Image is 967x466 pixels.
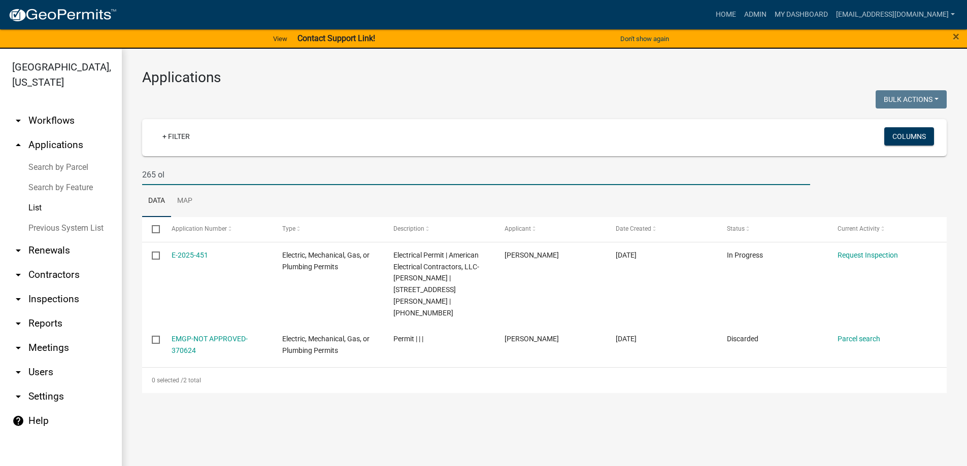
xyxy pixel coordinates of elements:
a: Admin [740,5,771,24]
span: Description [393,225,424,232]
span: Electric, Mechanical, Gas, or Plumbing Permits [282,335,370,354]
a: [EMAIL_ADDRESS][DOMAIN_NAME] [832,5,959,24]
i: arrow_drop_down [12,342,24,354]
i: arrow_drop_down [12,244,24,257]
span: Jarad Blake Fullbright [505,251,559,259]
i: arrow_drop_down [12,366,24,378]
span: Permit | | | [393,335,423,343]
a: My Dashboard [771,5,832,24]
span: 09/16/2025 [616,251,637,259]
span: Date Created [616,225,651,232]
datatable-header-cell: Description [384,217,495,241]
a: E-2025-451 [172,251,208,259]
a: View [269,30,291,47]
span: Andrew Roland Ward [505,335,559,343]
a: Map [171,185,198,218]
i: help [12,415,24,427]
i: arrow_drop_up [12,139,24,151]
datatable-header-cell: Type [273,217,384,241]
span: Status [727,225,745,232]
i: arrow_drop_down [12,390,24,403]
i: arrow_drop_down [12,115,24,127]
a: Parcel search [838,335,880,343]
input: Search for applications [142,164,810,185]
span: 01/30/2025 [616,335,637,343]
datatable-header-cell: Select [142,217,161,241]
span: × [953,29,959,44]
div: 2 total [142,368,947,393]
button: Don't show again [616,30,673,47]
span: 0 selected / [152,377,183,384]
span: Electrical Permit | American Electrical Contractors, LLC-Jarad Blake Fullbright | 281 OLD DOUGLAS... [393,251,479,317]
span: Applicant [505,225,531,232]
a: Data [142,185,171,218]
datatable-header-cell: Date Created [606,217,717,241]
span: Type [282,225,295,232]
i: arrow_drop_down [12,293,24,305]
a: Request Inspection [838,251,898,259]
span: Application Number [172,225,227,232]
datatable-header-cell: Current Activity [828,217,939,241]
datatable-header-cell: Applicant [495,217,606,241]
span: Electric, Mechanical, Gas, or Plumbing Permits [282,251,370,271]
a: EMGP-NOT APPROVED-370624 [172,335,248,354]
h3: Applications [142,69,947,86]
button: Bulk Actions [876,90,947,109]
span: Discarded [727,335,758,343]
button: Columns [884,127,934,146]
i: arrow_drop_down [12,317,24,330]
datatable-header-cell: Status [717,217,828,241]
span: In Progress [727,251,763,259]
strong: Contact Support Link! [297,33,375,43]
a: + Filter [154,127,198,146]
a: Home [712,5,740,24]
i: arrow_drop_down [12,269,24,281]
datatable-header-cell: Application Number [161,217,273,241]
button: Close [953,30,959,43]
span: Current Activity [838,225,880,232]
